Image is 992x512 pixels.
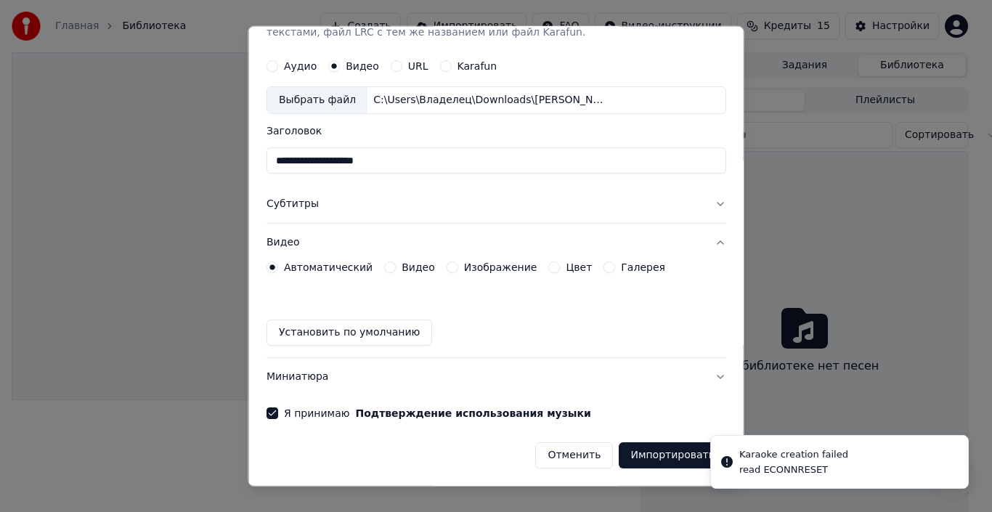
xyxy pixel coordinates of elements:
button: Субтитры [267,185,726,223]
label: Автоматический [284,262,373,272]
label: Аудио [284,61,317,71]
div: Видео [267,261,726,357]
label: Karafun [457,61,497,71]
div: C:\Users\Владелец\Downloads\[PERSON_NAME].mp4 [367,93,614,107]
label: Изображение [463,262,537,272]
button: Миниатюра [267,358,726,396]
button: Видео [267,224,726,261]
button: Установить по умолчанию [267,320,432,346]
button: Отменить [535,442,613,468]
button: Я принимаю [355,408,590,418]
label: Галерея [621,262,665,272]
label: Видео [346,61,379,71]
label: Видео [402,262,435,272]
label: Я принимаю [284,408,591,418]
button: Импортировать [619,442,726,468]
label: URL [407,61,428,71]
div: Выбрать файл [267,87,367,113]
label: Заголовок [267,126,726,136]
label: Цвет [566,262,592,272]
